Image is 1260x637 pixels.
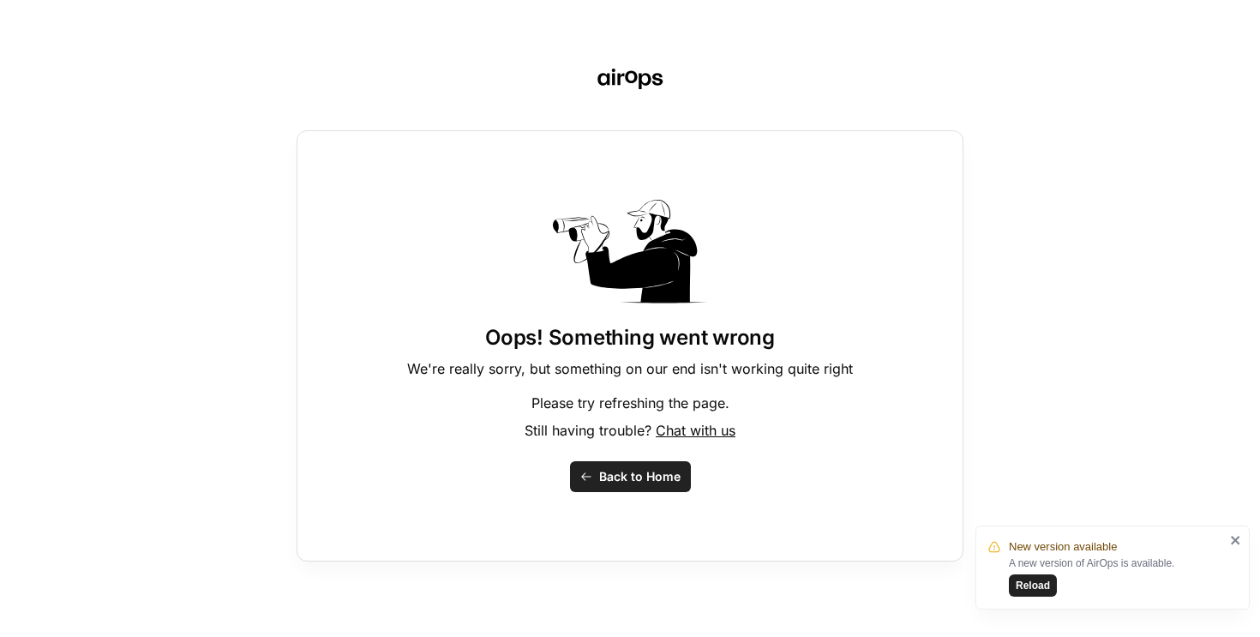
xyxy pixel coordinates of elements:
button: close [1230,533,1242,547]
span: New version available [1009,538,1117,556]
button: Back to Home [570,461,691,492]
span: Reload [1016,578,1050,593]
div: A new version of AirOps is available. [1009,556,1225,597]
span: Back to Home [599,468,681,485]
p: Still having trouble? [525,420,735,441]
span: Chat with us [656,422,735,439]
p: Please try refreshing the page. [531,393,729,413]
button: Reload [1009,574,1057,597]
h1: Oops! Something went wrong [485,324,775,352]
p: We're really sorry, but something on our end isn't working quite right [407,358,853,379]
